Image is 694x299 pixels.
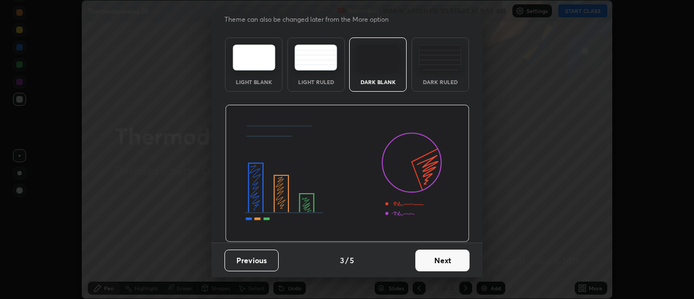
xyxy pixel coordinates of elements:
div: Dark Blank [356,79,400,85]
div: Dark Ruled [419,79,462,85]
img: lightTheme.e5ed3b09.svg [233,44,275,71]
h4: / [345,255,349,266]
img: darkRuledTheme.de295e13.svg [419,44,461,71]
img: darkTheme.f0cc69e5.svg [357,44,400,71]
div: Light Ruled [294,79,338,85]
p: Theme can also be changed later from the More option [224,15,400,24]
button: Next [415,250,470,271]
button: Previous [224,250,279,271]
img: darkThemeBanner.d06ce4a2.svg [225,105,470,243]
div: Light Blank [232,79,275,85]
h4: 3 [340,255,344,266]
img: lightRuledTheme.5fabf969.svg [294,44,337,71]
h4: 5 [350,255,354,266]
